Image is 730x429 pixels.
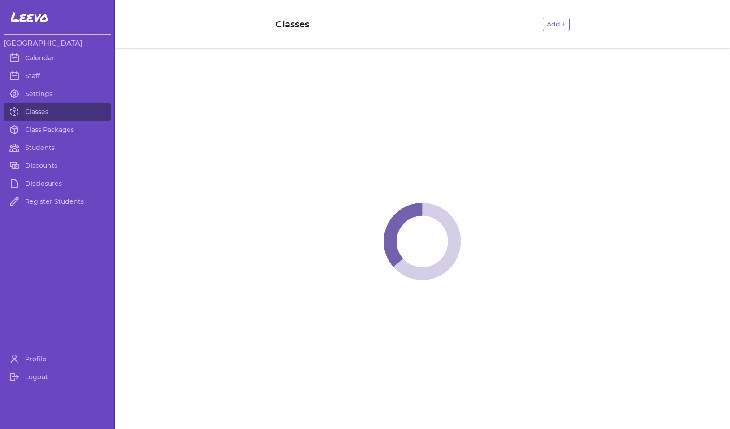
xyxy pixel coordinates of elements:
[4,85,111,103] a: Settings
[4,121,111,139] a: Class Packages
[543,18,570,31] button: Add +
[4,67,111,85] a: Staff
[4,38,111,49] h3: [GEOGRAPHIC_DATA]
[11,9,48,25] span: Leevo
[4,103,111,121] a: Classes
[4,350,111,368] a: Profile
[4,193,111,210] a: Register Students
[4,49,111,67] a: Calendar
[4,175,111,193] a: Disclosures
[4,368,111,386] a: Logout
[4,139,111,157] a: Students
[4,157,111,175] a: Discounts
